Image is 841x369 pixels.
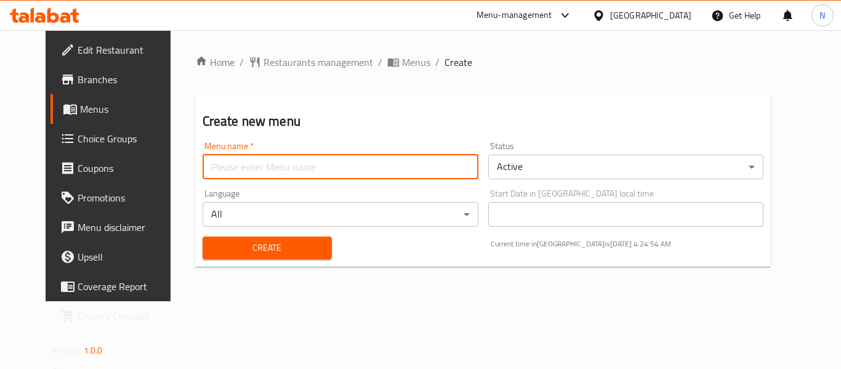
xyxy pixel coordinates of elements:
[435,55,440,70] li: /
[203,155,478,179] input: Please enter Menu name
[52,343,82,359] span: Version:
[610,9,691,22] div: [GEOGRAPHIC_DATA]
[78,43,176,57] span: Edit Restaurant
[491,238,764,249] p: Current time in [GEOGRAPHIC_DATA] is [DATE] 4:24:54 AM
[203,237,332,259] button: Create
[80,102,176,116] span: Menus
[50,183,186,213] a: Promotions
[78,249,176,264] span: Upsell
[78,279,176,294] span: Coverage Report
[78,161,176,176] span: Coupons
[195,55,235,70] a: Home
[50,301,186,331] a: Grocery Checklist
[378,55,382,70] li: /
[50,94,186,124] a: Menus
[78,220,176,235] span: Menu disclaimer
[819,9,825,22] span: N
[50,65,186,94] a: Branches
[78,309,176,323] span: Grocery Checklist
[445,55,472,70] span: Create
[212,240,322,256] span: Create
[203,202,478,227] div: All
[195,55,771,70] nav: breadcrumb
[78,190,176,205] span: Promotions
[239,55,244,70] li: /
[78,72,176,87] span: Branches
[249,55,373,70] a: Restaurants management
[203,112,764,131] h2: Create new menu
[50,35,186,65] a: Edit Restaurant
[50,153,186,183] a: Coupons
[50,272,186,301] a: Coverage Report
[50,242,186,272] a: Upsell
[387,55,430,70] a: Menus
[78,131,176,146] span: Choice Groups
[477,8,552,23] div: Menu-management
[402,55,430,70] span: Menus
[50,124,186,153] a: Choice Groups
[84,343,103,359] span: 1.0.0
[488,155,764,179] div: Active
[50,213,186,242] a: Menu disclaimer
[264,55,373,70] span: Restaurants management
